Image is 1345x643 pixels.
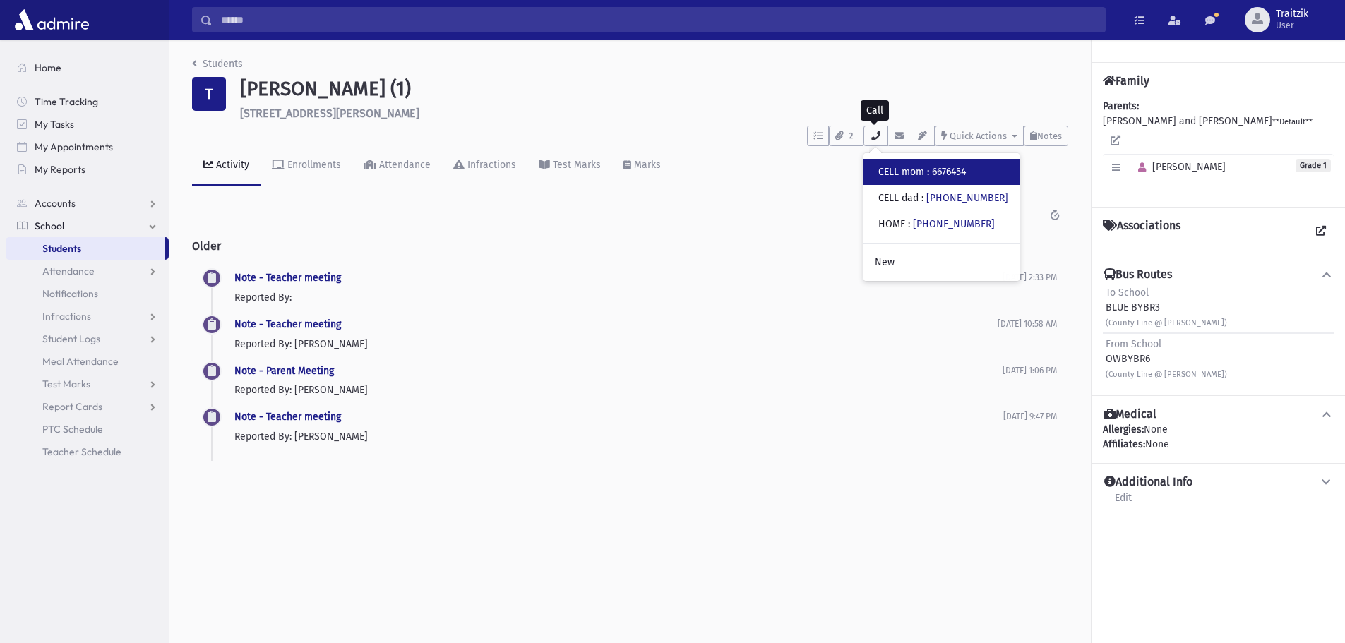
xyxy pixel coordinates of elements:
span: : [908,218,910,230]
button: Additional Info [1103,475,1334,490]
span: : [927,166,929,178]
h6: [STREET_ADDRESS][PERSON_NAME] [240,107,1068,120]
div: Call [861,100,889,121]
a: Attendance [352,146,442,186]
a: Infractions [6,305,169,327]
p: Reported By: [PERSON_NAME] [234,337,998,351]
a: Enrollments [261,146,352,186]
button: Bus Routes [1103,268,1334,282]
a: My Reports [6,158,169,181]
span: Attendance [42,265,95,277]
a: Note - Teacher meeting [234,318,341,330]
a: Teacher Schedule [6,440,169,463]
p: Reported By: [PERSON_NAME] [234,429,1003,444]
h4: Medical [1104,407,1156,422]
div: Infractions [465,159,516,171]
span: PTC Schedule [42,423,103,435]
span: My Reports [35,163,85,176]
div: CELL mom [878,164,966,179]
div: T [192,77,226,111]
span: From School [1106,338,1161,350]
a: Test Marks [6,373,169,395]
input: Search [213,7,1105,32]
div: [PERSON_NAME] and [PERSON_NAME] [1103,99,1334,196]
h4: Family [1103,74,1149,88]
div: Attendance [376,159,431,171]
a: Attendance [6,260,169,282]
small: (County Line @ [PERSON_NAME]) [1106,370,1227,379]
a: [PHONE_NUMBER] [926,192,1008,204]
a: Infractions [442,146,527,186]
a: Note - Teacher meeting [234,411,341,423]
span: : [921,192,923,204]
nav: breadcrumb [192,56,243,77]
b: Affiliates: [1103,438,1145,450]
span: [DATE] 1:06 PM [1003,366,1057,375]
div: OWBYBR6 [1106,337,1227,381]
span: [DATE] 10:58 AM [998,319,1057,329]
a: Activity [192,146,261,186]
a: Accounts [6,192,169,215]
span: Quick Actions [950,131,1007,141]
a: Test Marks [527,146,612,186]
span: [DATE] 2:33 PM [1003,272,1057,282]
a: View all Associations [1308,219,1334,244]
span: Notifications [42,287,98,300]
span: Test Marks [42,378,90,390]
div: None [1103,422,1334,452]
a: Note - Teacher meeting [234,272,341,284]
h4: Bus Routes [1104,268,1172,282]
img: AdmirePro [11,6,92,34]
span: Report Cards [42,400,102,413]
b: Allergies: [1103,423,1144,435]
span: User [1276,20,1308,31]
span: Time Tracking [35,95,98,108]
span: Meal Attendance [42,355,119,368]
a: Report Cards [6,395,169,418]
button: Medical [1103,407,1334,422]
span: 2 [845,130,857,143]
a: Home [6,56,169,79]
div: CELL dad [878,191,1008,205]
small: (County Line @ [PERSON_NAME]) [1106,318,1227,327]
a: My Appointments [6,136,169,158]
span: Students [42,242,81,255]
a: Time Tracking [6,90,169,113]
button: Quick Actions [935,126,1024,146]
a: Students [192,58,243,70]
span: Infractions [42,310,91,323]
div: None [1103,437,1334,452]
span: Traitzik [1276,8,1308,20]
span: Accounts [35,197,76,210]
span: Home [35,61,61,74]
span: Notes [1037,131,1062,141]
span: To School [1106,287,1149,299]
a: Marks [612,146,672,186]
a: [PHONE_NUMBER] [913,218,995,230]
span: Student Logs [42,332,100,345]
div: HOME [878,217,995,232]
h1: [PERSON_NAME] (1) [240,77,1068,101]
span: Grade 1 [1296,159,1331,172]
span: My Appointments [35,140,113,153]
span: [DATE] 9:47 PM [1003,411,1057,421]
a: Meal Attendance [6,350,169,373]
div: Marks [631,159,661,171]
div: BLUE BYBR3 [1106,285,1227,330]
h2: Older [192,228,1068,264]
div: Activity [213,159,249,171]
a: Students [6,237,165,260]
a: PTC Schedule [6,418,169,440]
div: Test Marks [550,159,601,171]
a: Edit [1114,490,1132,515]
button: Notes [1024,126,1068,146]
a: 6676454 [932,166,966,178]
div: Enrollments [285,159,341,171]
h4: Associations [1103,219,1180,244]
p: Reported By: [PERSON_NAME] [234,383,1003,397]
span: School [35,220,64,232]
p: Reported By: [234,290,1003,305]
a: Student Logs [6,327,169,350]
a: School [6,215,169,237]
a: Note - Parent Meeting [234,365,334,377]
